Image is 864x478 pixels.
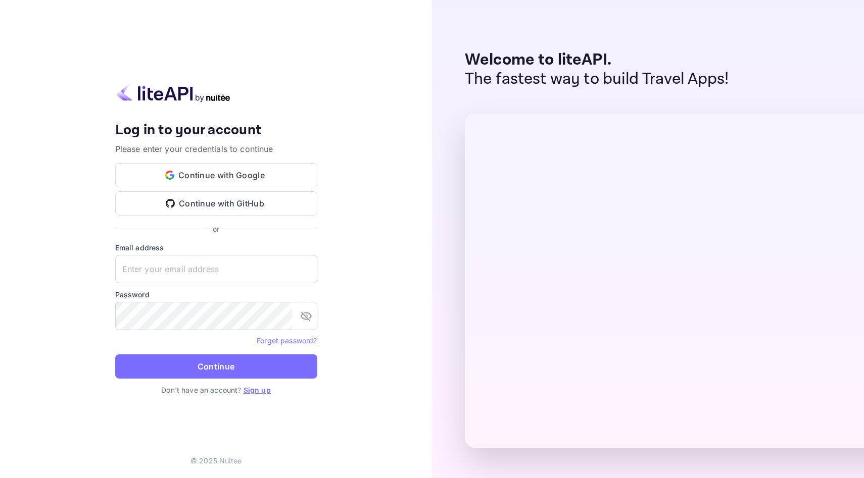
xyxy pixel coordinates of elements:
p: © 2025 Nuitee [190,455,242,466]
p: Welcome to liteAPI. [465,50,729,70]
input: Enter your email address [115,255,317,283]
label: Password [115,289,317,300]
h4: Log in to your account [115,122,317,139]
p: or [213,224,219,234]
p: Don't have an account? [115,385,317,395]
a: Sign up [244,386,271,394]
button: Continue [115,354,317,379]
p: Please enter your credentials to continue [115,143,317,155]
label: Email address [115,242,317,253]
a: Forget password? [257,336,317,345]
button: Continue with Google [115,163,317,187]
img: liteapi [115,83,231,102]
button: toggle password visibility [296,306,316,326]
a: Forget password? [257,335,317,345]
p: The fastest way to build Travel Apps! [465,70,729,89]
button: Continue with GitHub [115,191,317,216]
